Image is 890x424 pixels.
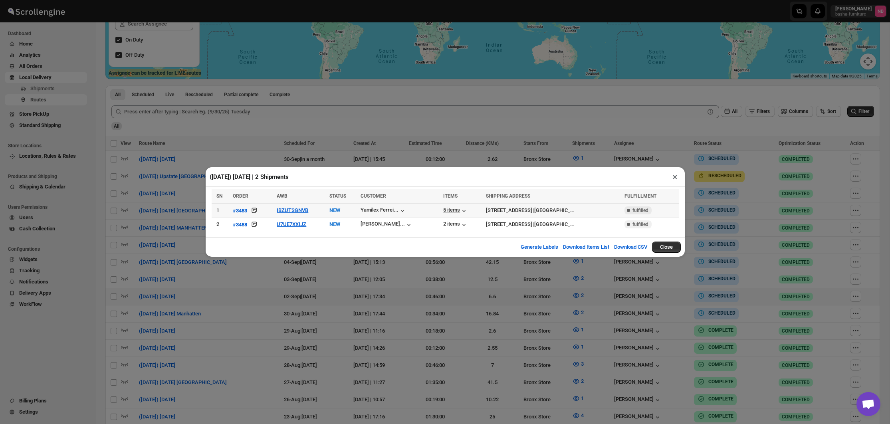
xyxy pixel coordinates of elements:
[361,221,405,227] div: [PERSON_NAME]...
[516,239,563,255] button: Generate Labels
[632,221,648,228] span: fulfilled
[534,206,577,214] div: [GEOGRAPHIC_DATA]
[856,392,880,416] a: Open chat
[233,220,247,228] button: #3488
[277,207,308,213] button: IBZUTSGNVB
[534,220,577,228] div: [GEOGRAPHIC_DATA]
[558,239,614,255] button: Download Items List
[361,221,413,229] button: [PERSON_NAME]...
[233,193,248,199] span: ORDER
[210,173,289,181] h2: ([DATE]) [DATE] | 2 Shipments
[652,242,681,253] button: Close
[486,220,532,228] div: [STREET_ADDRESS]
[443,221,468,229] button: 2 items
[624,193,656,199] span: FULFILLMENT
[233,222,247,228] div: #3488
[361,207,406,215] button: Yamilex Ferrei...
[329,193,346,199] span: STATUS
[486,206,619,214] div: |
[277,193,287,199] span: AWB
[216,193,222,199] span: SN
[486,206,532,214] div: [STREET_ADDRESS]
[212,218,231,232] td: 2
[669,171,681,182] button: ×
[329,207,340,213] span: NEW
[212,204,231,218] td: 1
[361,193,386,199] span: CUSTOMER
[486,220,619,228] div: |
[361,207,398,213] div: Yamilex Ferrei...
[329,221,340,227] span: NEW
[632,207,648,214] span: fulfilled
[233,206,247,214] button: #3483
[609,239,652,255] button: Download CSV
[443,193,458,199] span: ITEMS
[443,207,468,215] button: 5 items
[233,208,247,214] div: #3483
[486,193,530,199] span: SHIPPING ADDRESS
[277,221,306,227] button: U7UE7XXIJZ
